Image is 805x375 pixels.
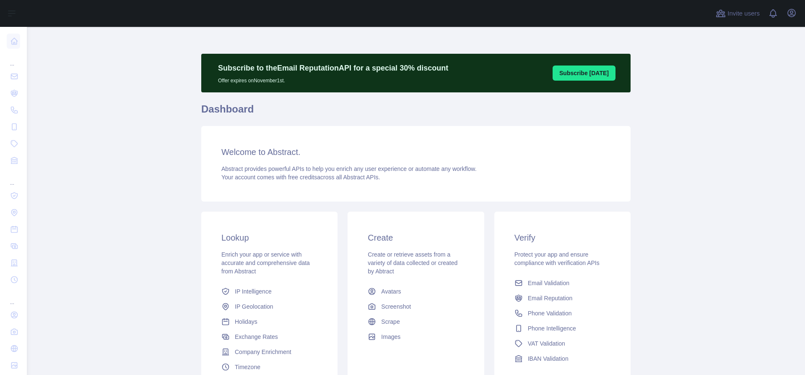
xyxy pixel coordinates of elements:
[511,351,614,366] a: IBAN Validation
[514,251,600,266] span: Protect your app and ensure compliance with verification APIs
[235,348,291,356] span: Company Enrichment
[218,329,321,344] a: Exchange Rates
[288,174,317,181] span: free credits
[7,50,20,67] div: ...
[714,7,761,20] button: Invite users
[528,294,573,302] span: Email Reputation
[511,336,614,351] a: VAT Validation
[511,291,614,306] a: Email Reputation
[218,344,321,359] a: Company Enrichment
[218,284,321,299] a: IP Intelligence
[727,9,760,18] span: Invite users
[218,314,321,329] a: Holidays
[511,321,614,336] a: Phone Intelligence
[553,66,615,81] button: Subscribe [DATE]
[364,314,467,329] a: Scrape
[221,174,380,181] span: Your account comes with across all Abstract APIs.
[235,333,278,341] span: Exchange Rates
[218,359,321,375] a: Timezone
[221,232,317,244] h3: Lookup
[235,363,260,371] span: Timezone
[235,317,257,326] span: Holidays
[218,62,448,74] p: Subscribe to the Email Reputation API for a special 30 % discount
[221,146,610,158] h3: Welcome to Abstract.
[235,287,272,296] span: IP Intelligence
[364,284,467,299] a: Avatars
[511,306,614,321] a: Phone Validation
[528,354,569,363] span: IBAN Validation
[368,251,457,275] span: Create or retrieve assets from a variety of data collected or created by Abtract
[218,74,448,84] p: Offer expires on November 1st.
[381,287,401,296] span: Avatars
[528,324,576,333] span: Phone Intelligence
[221,251,310,275] span: Enrich your app or service with accurate and comprehensive data from Abstract
[511,275,614,291] a: Email Validation
[528,279,569,287] span: Email Validation
[381,317,400,326] span: Scrape
[7,170,20,186] div: ...
[364,299,467,314] a: Screenshot
[7,289,20,306] div: ...
[381,302,411,311] span: Screenshot
[201,102,631,123] h1: Dashboard
[528,309,572,317] span: Phone Validation
[368,232,464,244] h3: Create
[235,302,273,311] span: IP Geolocation
[381,333,400,341] span: Images
[218,299,321,314] a: IP Geolocation
[364,329,467,344] a: Images
[514,232,610,244] h3: Verify
[221,165,477,172] span: Abstract provides powerful APIs to help you enrich any user experience or automate any workflow.
[528,339,565,348] span: VAT Validation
